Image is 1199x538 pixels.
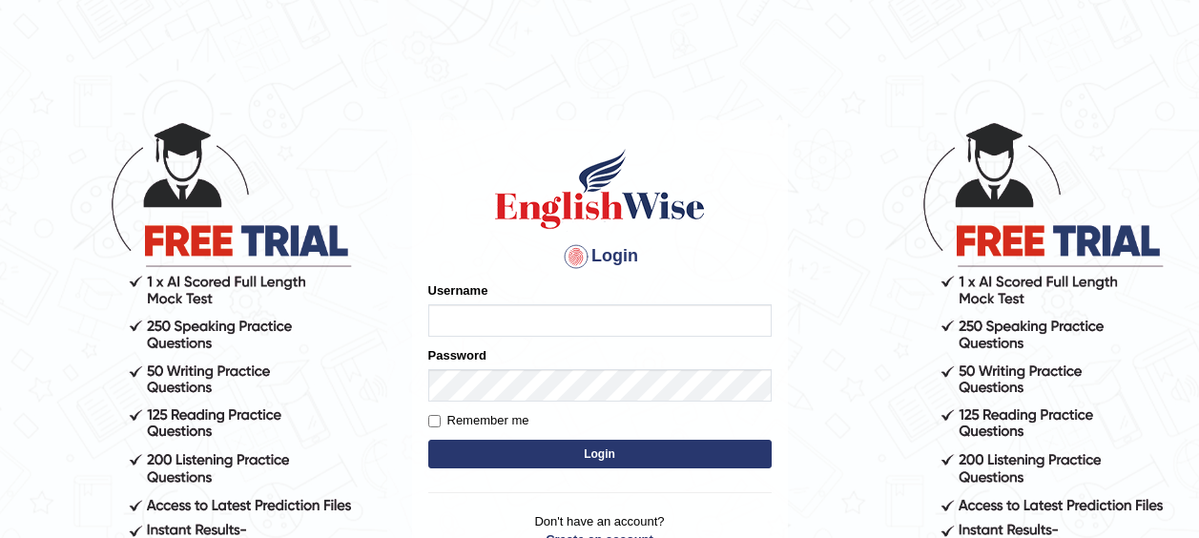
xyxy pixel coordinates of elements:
[428,411,529,430] label: Remember me
[491,146,709,232] img: Logo of English Wise sign in for intelligent practice with AI
[428,281,488,300] label: Username
[428,415,441,427] input: Remember me
[428,346,486,364] label: Password
[428,440,772,468] button: Login
[428,241,772,272] h4: Login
